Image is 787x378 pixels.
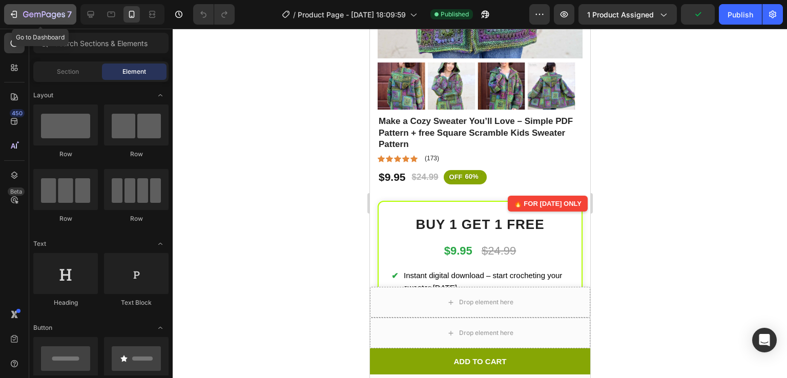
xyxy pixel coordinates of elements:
[193,4,235,25] div: Undo/Redo
[33,150,98,159] div: Row
[4,4,76,25] button: 7
[587,9,654,20] span: 1 product assigned
[152,236,169,252] span: Toggle open
[293,9,296,20] span: /
[8,187,25,196] div: Beta
[33,239,46,248] span: Text
[104,298,169,307] div: Text Block
[152,87,169,103] span: Toggle open
[122,67,146,76] span: Element
[370,29,590,378] iframe: Design area
[57,67,79,76] span: Section
[728,9,753,20] div: Publish
[441,10,469,19] span: Published
[33,323,52,332] span: Button
[104,150,169,159] div: Row
[33,298,98,307] div: Heading
[719,4,762,25] button: Publish
[33,91,53,100] span: Layout
[152,320,169,336] span: Toggle open
[752,328,777,352] div: Open Intercom Messenger
[10,109,25,117] div: 450
[578,4,677,25] button: 1 product assigned
[104,214,169,223] div: Row
[33,214,98,223] div: Row
[33,33,169,53] input: Search Sections & Elements
[298,9,406,20] span: Product Page - [DATE] 18:09:59
[67,8,72,20] p: 7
